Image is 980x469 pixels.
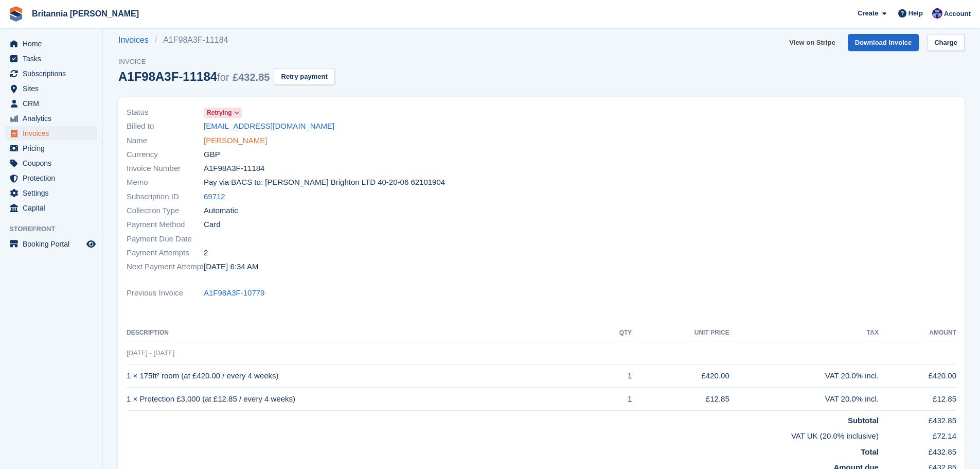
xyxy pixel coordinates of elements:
[204,247,208,259] span: 2
[5,51,97,66] a: menu
[23,51,84,66] span: Tasks
[861,447,879,456] strong: Total
[127,261,204,273] span: Next Payment Attempt
[632,388,729,411] td: £12.85
[5,237,97,251] a: menu
[204,219,221,231] span: Card
[127,364,597,388] td: 1 × 175ft² room (at £420.00 / every 4 weeks)
[5,111,97,126] a: menu
[848,416,879,425] strong: Subtotal
[729,370,879,382] div: VAT 20.0% incl.
[5,156,97,170] a: menu
[204,107,242,118] a: Retrying
[597,325,632,341] th: QTY
[5,141,97,155] a: menu
[879,442,956,458] td: £432.85
[233,72,270,83] span: £432.85
[127,177,204,188] span: Memo
[204,261,258,273] time: 2025-08-15 05:34:48 UTC
[785,34,839,51] a: View on Stripe
[127,163,204,175] span: Invoice Number
[127,135,204,147] span: Name
[23,96,84,111] span: CRM
[118,70,270,83] div: A1F98A3F-11184
[127,426,879,442] td: VAT UK (20.0% inclusive)
[127,120,204,132] span: Billed to
[23,171,84,185] span: Protection
[927,34,965,51] a: Charge
[127,205,204,217] span: Collection Type
[5,66,97,81] a: menu
[23,156,84,170] span: Coupons
[204,149,220,161] span: GBP
[204,191,225,203] a: 69712
[127,219,204,231] span: Payment Method
[879,364,956,388] td: £420.00
[23,186,84,200] span: Settings
[204,135,267,147] a: [PERSON_NAME]
[23,237,84,251] span: Booking Portal
[23,111,84,126] span: Analytics
[127,247,204,259] span: Payment Attempts
[23,141,84,155] span: Pricing
[127,107,204,118] span: Status
[632,364,729,388] td: £420.00
[204,287,264,299] a: A1F98A3F-10779
[127,325,597,341] th: Description
[858,8,878,19] span: Create
[5,126,97,141] a: menu
[28,5,143,22] a: Britannia [PERSON_NAME]
[5,186,97,200] a: menu
[127,191,204,203] span: Subscription ID
[848,34,919,51] a: Download Invoice
[127,149,204,161] span: Currency
[118,34,155,46] a: Invoices
[8,6,24,22] img: stora-icon-8386f47178a22dfd0bd8f6a31ec36ba5ce8667c1dd55bd0f319d3a0aa187defe.svg
[5,171,97,185] a: menu
[729,393,879,405] div: VAT 20.0% incl.
[879,325,956,341] th: Amount
[217,72,229,83] span: for
[207,108,232,117] span: Retrying
[597,388,632,411] td: 1
[118,34,335,46] nav: breadcrumbs
[85,238,97,250] a: Preview store
[879,426,956,442] td: £72.14
[204,205,238,217] span: Automatic
[23,201,84,215] span: Capital
[23,37,84,51] span: Home
[274,68,334,85] button: Retry payment
[944,9,971,19] span: Account
[908,8,923,19] span: Help
[5,201,97,215] a: menu
[5,96,97,111] a: menu
[9,224,102,234] span: Storefront
[23,81,84,96] span: Sites
[879,388,956,411] td: £12.85
[127,349,174,357] span: [DATE] - [DATE]
[729,325,879,341] th: Tax
[597,364,632,388] td: 1
[5,81,97,96] a: menu
[879,410,956,426] td: £432.85
[632,325,729,341] th: Unit Price
[23,126,84,141] span: Invoices
[127,233,204,245] span: Payment Due Date
[204,163,264,175] span: A1F98A3F-11184
[932,8,942,19] img: Becca Clark
[118,57,335,67] span: Invoice
[23,66,84,81] span: Subscriptions
[204,177,445,188] span: Pay via BACS to: [PERSON_NAME] Brighton LTD 40-20-06 62101904
[5,37,97,51] a: menu
[127,388,597,411] td: 1 × Protection £3,000 (at £12.85 / every 4 weeks)
[127,287,204,299] span: Previous Invoice
[204,120,334,132] a: [EMAIL_ADDRESS][DOMAIN_NAME]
